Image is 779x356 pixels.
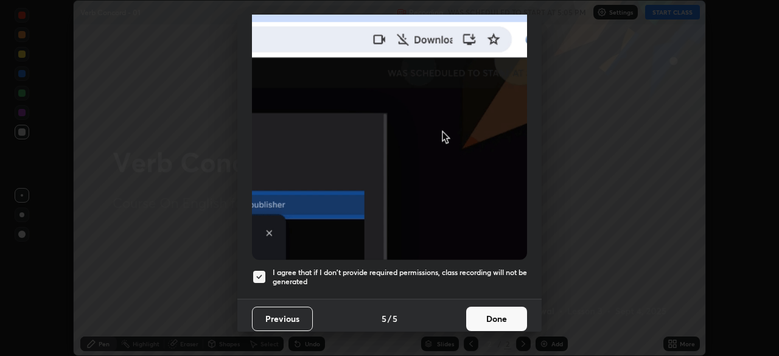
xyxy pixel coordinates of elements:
[393,312,397,325] h4: 5
[382,312,386,325] h4: 5
[273,268,527,287] h5: I agree that if I don't provide required permissions, class recording will not be generated
[466,307,527,331] button: Done
[252,307,313,331] button: Previous
[388,312,391,325] h4: /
